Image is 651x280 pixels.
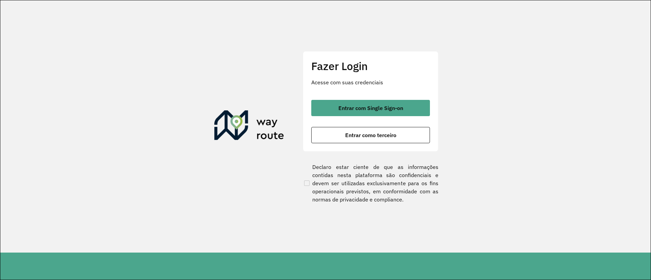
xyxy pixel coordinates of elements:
span: Entrar como terceiro [345,132,396,138]
button: button [311,127,430,143]
label: Declaro estar ciente de que as informações contidas nesta plataforma são confidenciais e devem se... [303,163,438,203]
button: button [311,100,430,116]
p: Acesse com suas credenciais [311,78,430,86]
h2: Fazer Login [311,60,430,72]
img: Roteirizador AmbevTech [214,110,284,143]
span: Entrar com Single Sign-on [338,105,403,111]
